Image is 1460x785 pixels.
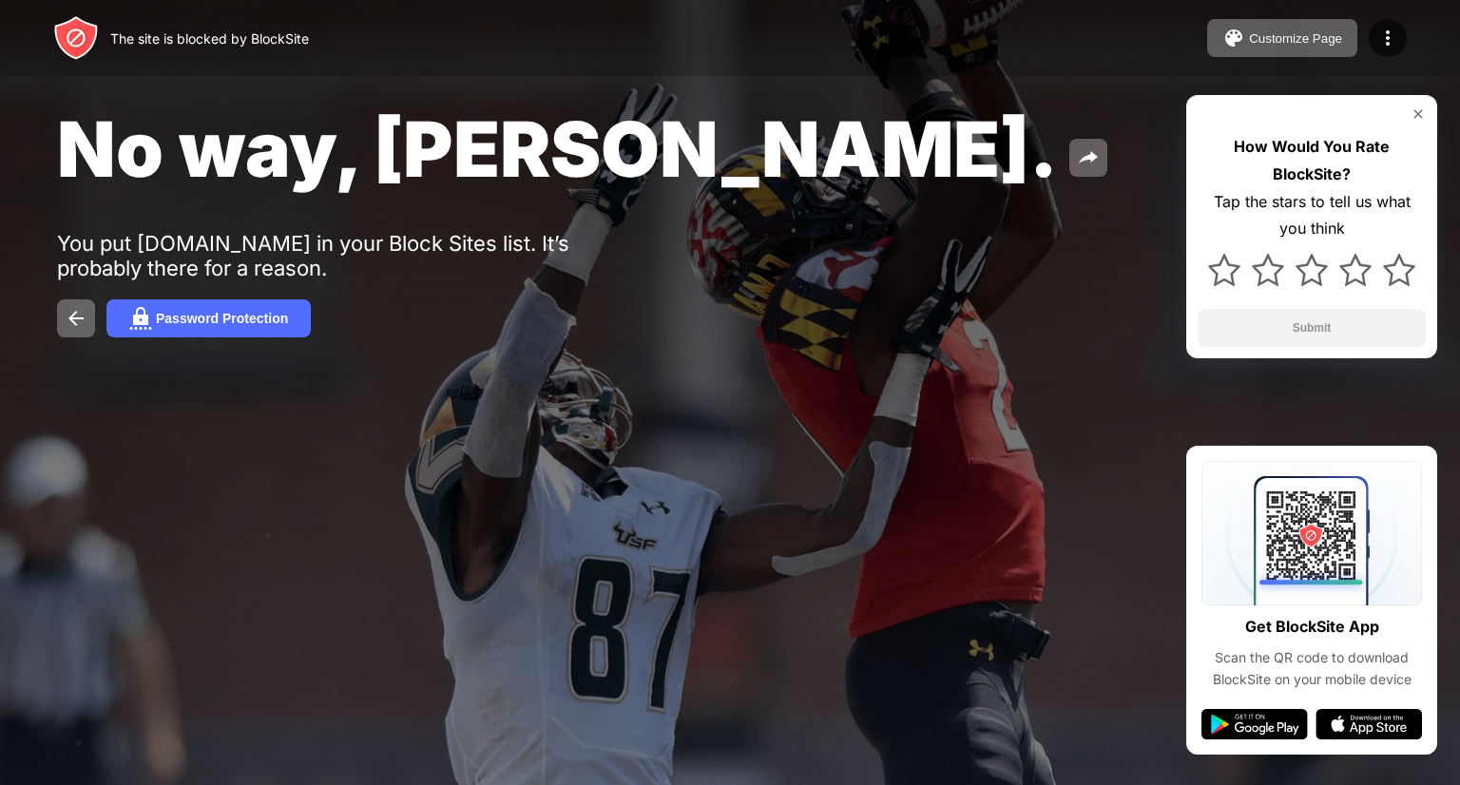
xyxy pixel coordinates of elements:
[1339,254,1372,286] img: star.svg
[1245,613,1379,641] div: Get BlockSite App
[1077,146,1100,169] img: share.svg
[129,307,152,330] img: password.svg
[53,15,99,61] img: header-logo.svg
[1198,133,1426,188] div: How Would You Rate BlockSite?
[106,299,311,337] button: Password Protection
[57,231,644,280] div: You put [DOMAIN_NAME] in your Block Sites list. It’s probably there for a reason.
[1376,27,1399,49] img: menu-icon.svg
[1411,106,1426,122] img: rate-us-close.svg
[110,30,309,47] div: The site is blocked by BlockSite
[1222,27,1245,49] img: pallet.svg
[1207,19,1357,57] button: Customize Page
[1296,254,1328,286] img: star.svg
[1201,461,1422,605] img: qrcode.svg
[156,311,288,326] div: Password Protection
[1201,709,1308,739] img: google-play.svg
[65,307,87,330] img: back.svg
[1198,309,1426,347] button: Submit
[1252,254,1284,286] img: star.svg
[1208,254,1240,286] img: star.svg
[1201,647,1422,690] div: Scan the QR code to download BlockSite on your mobile device
[1383,254,1415,286] img: star.svg
[1198,188,1426,243] div: Tap the stars to tell us what you think
[1249,31,1342,46] div: Customize Page
[1316,709,1422,739] img: app-store.svg
[57,103,1058,195] span: No way, [PERSON_NAME].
